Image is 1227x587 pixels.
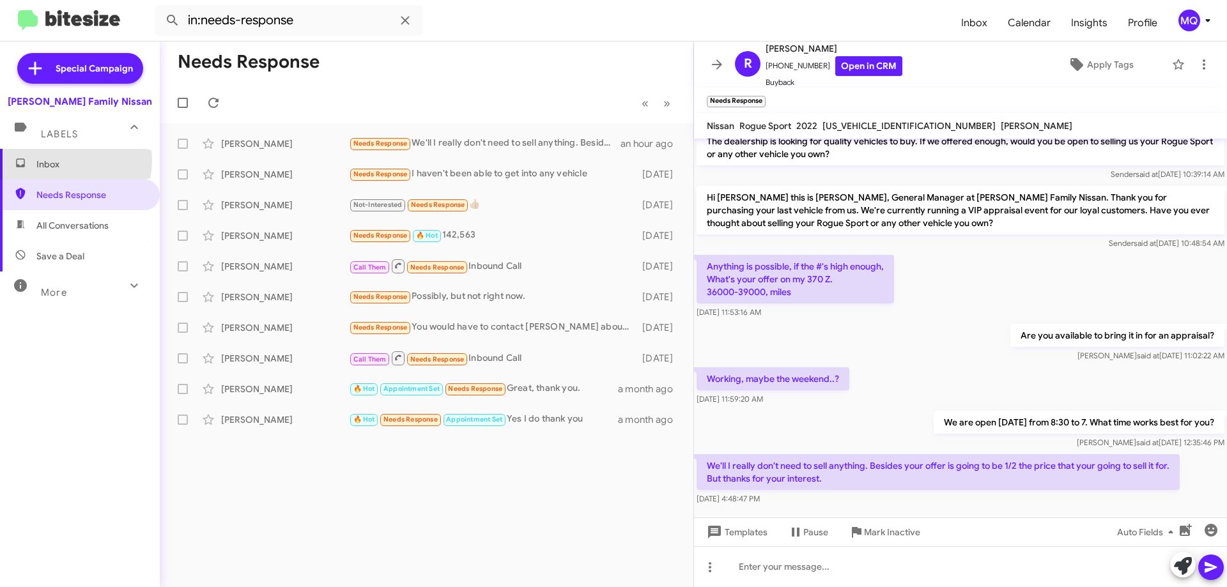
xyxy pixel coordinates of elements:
span: 🔥 Hot [353,385,375,393]
div: Yes I do thank you [349,412,618,427]
span: Needs Response [353,139,408,148]
button: MQ [1168,10,1213,31]
div: [DATE] [636,260,683,273]
div: I haven't been able to get into any vehicle [349,167,636,181]
div: [PERSON_NAME] [221,229,349,242]
span: said at [1136,438,1159,447]
span: Apply Tags [1087,53,1134,76]
div: [DATE] [636,291,683,303]
span: Mark Inactive [864,521,920,544]
span: Call Them [353,263,387,271]
div: Inbound Call [349,258,636,274]
p: We'll I really don't need to sell anything. Besides your offer is going to be 1/2 the price that ... [697,454,1180,490]
h1: Needs Response [178,52,320,72]
span: Needs Response [353,231,408,240]
span: Needs Response [448,385,502,393]
span: More [41,287,67,298]
span: Nissan [707,120,734,132]
div: [PERSON_NAME] [221,260,349,273]
button: Auto Fields [1107,521,1189,544]
nav: Page navigation example [635,90,678,116]
div: [PERSON_NAME] [221,199,349,211]
button: Previous [634,90,656,116]
div: You would have to contact [PERSON_NAME] about the maxima [349,320,636,335]
span: Save a Deal [36,250,84,263]
span: Inbox [951,4,998,42]
span: 🔥 Hot [353,415,375,423]
div: [PERSON_NAME] [221,352,349,365]
a: Insights [1061,4,1118,42]
div: [DATE] [636,199,683,211]
a: Open in CRM [835,56,902,76]
span: 🔥 Hot [416,231,438,240]
small: Needs Response [707,96,766,107]
span: All Conversations [36,219,109,232]
span: said at [1134,238,1156,248]
span: Needs Response [411,201,465,209]
span: Call Them [353,355,387,363]
span: Buyback [766,76,902,89]
span: Inbox [36,158,145,171]
span: [PERSON_NAME] [DATE] 12:35:46 PM [1077,438,1224,447]
span: [PHONE_NUMBER] [766,56,902,76]
a: Special Campaign [17,53,143,84]
span: Sender [DATE] 10:39:14 AM [1111,169,1224,179]
div: 👍🏼 [349,197,636,212]
span: Appointment Set [446,415,502,423]
button: Pause [778,521,838,544]
button: Mark Inactive [838,521,930,544]
span: said at [1136,169,1158,179]
span: [DATE] 11:53:16 AM [697,307,761,317]
a: Profile [1118,4,1168,42]
span: 2022 [796,120,817,132]
div: [PERSON_NAME] [221,383,349,395]
span: Needs Response [383,415,438,423]
span: Not-Interested [353,201,403,209]
p: We are open [DATE] from 8:30 to 7. What time works best for you? [934,411,1224,434]
div: [DATE] [636,321,683,334]
div: 142,563 [349,228,636,243]
span: Needs Response [353,323,408,332]
div: Great, thank you. [349,381,618,396]
span: Labels [41,128,78,140]
span: « [642,95,649,111]
span: Appointment Set [383,385,440,393]
span: Needs Response [353,293,408,301]
div: We'll I really don't need to sell anything. Besides your offer is going to be 1/2 the price that ... [349,136,621,151]
input: Search [155,5,423,36]
div: [PERSON_NAME] [221,413,349,426]
span: [PERSON_NAME] [1001,120,1072,132]
p: Hi [PERSON_NAME] this is [PERSON_NAME], General Manager at [PERSON_NAME] Family Nissan. Thank you... [697,186,1224,234]
span: [DATE] 11:59:20 AM [697,394,763,404]
span: [PERSON_NAME] [766,41,902,56]
div: an hour ago [621,137,683,150]
span: [PERSON_NAME] [DATE] 11:02:22 AM [1077,351,1224,360]
div: a month ago [618,413,683,426]
div: [PERSON_NAME] Family Nissan [8,95,152,108]
div: [DATE] [636,352,683,365]
div: [PERSON_NAME] [221,291,349,303]
span: Rogue Sport [739,120,791,132]
span: » [663,95,670,111]
span: Templates [704,521,768,544]
span: said at [1137,351,1159,360]
button: Templates [694,521,778,544]
span: Auto Fields [1117,521,1178,544]
p: Are you available to bring it in for an appraisal? [1010,324,1224,347]
span: Sender [DATE] 10:48:54 AM [1109,238,1224,248]
span: Needs Response [410,263,465,271]
div: [DATE] [636,229,683,242]
div: MQ [1178,10,1200,31]
div: [DATE] [636,168,683,181]
div: Possibly, but not right now. [349,289,636,304]
p: Working, maybe the weekend..? [697,367,849,390]
span: Special Campaign [56,62,133,75]
span: [US_VEHICLE_IDENTIFICATION_NUMBER] [822,120,996,132]
span: Needs Response [36,188,145,201]
div: [PERSON_NAME] [221,168,349,181]
button: Apply Tags [1035,53,1166,76]
span: Needs Response [353,170,408,178]
span: Pause [803,521,828,544]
